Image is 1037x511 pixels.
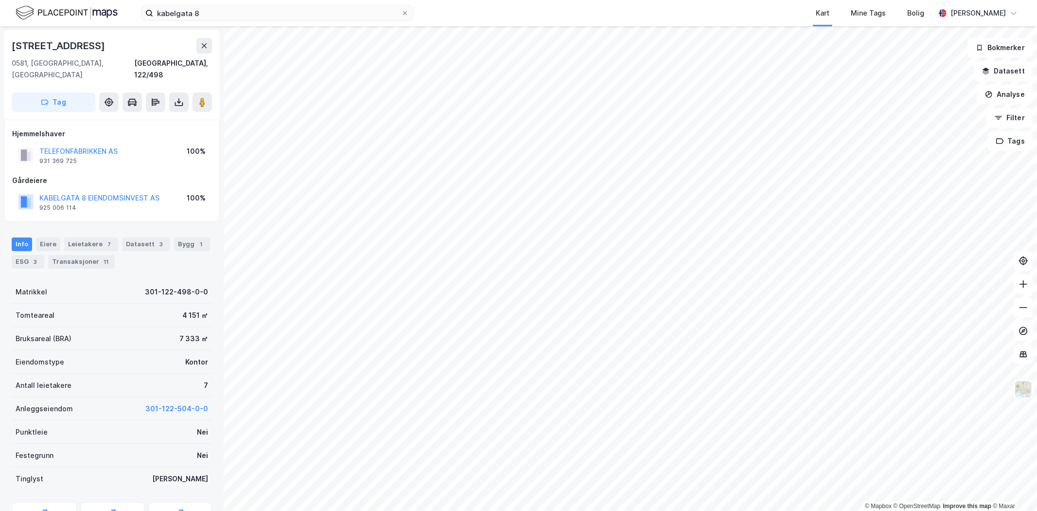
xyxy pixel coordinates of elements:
[39,204,76,212] div: 925 006 114
[977,85,1033,104] button: Analyse
[851,7,886,19] div: Mine Tags
[943,503,991,510] a: Improve this map
[48,255,115,269] div: Transaksjoner
[12,255,44,269] div: ESG
[12,237,32,251] div: Info
[16,286,47,298] div: Matrikkel
[988,131,1033,151] button: Tags
[101,257,111,267] div: 11
[16,4,118,21] img: logo.f888ab2527a4732fd821a326f86c7f29.svg
[907,7,924,19] div: Bolig
[196,239,206,249] div: 1
[12,38,107,54] div: [STREET_ADDRESS]
[16,380,71,391] div: Antall leietakere
[185,356,208,368] div: Kontor
[865,503,892,510] a: Mapbox
[105,239,114,249] div: 7
[12,57,134,81] div: 0581, [GEOGRAPHIC_DATA], [GEOGRAPHIC_DATA]
[16,356,64,368] div: Eiendomstype
[988,464,1037,511] iframe: Chat Widget
[64,237,118,251] div: Leietakere
[816,7,829,19] div: Kart
[145,286,208,298] div: 301-122-498-0-0
[31,257,40,267] div: 3
[157,239,166,249] div: 3
[187,192,206,204] div: 100%
[153,6,401,20] input: Søk på adresse, matrikkel, gårdeiere, leietakere eller personer
[179,333,208,345] div: 7 333 ㎡
[145,403,208,415] button: 301-122-504-0-0
[894,503,941,510] a: OpenStreetMap
[16,426,48,438] div: Punktleie
[36,237,60,251] div: Eiere
[12,128,211,140] div: Hjemmelshaver
[152,473,208,485] div: [PERSON_NAME]
[197,426,208,438] div: Nei
[12,175,211,186] div: Gårdeiere
[16,333,71,345] div: Bruksareal (BRA)
[122,237,170,251] div: Datasett
[134,57,212,81] div: [GEOGRAPHIC_DATA], 122/498
[187,146,206,157] div: 100%
[16,310,54,321] div: Tomteareal
[1014,380,1033,399] img: Z
[967,38,1033,57] button: Bokmerker
[986,108,1033,128] button: Filter
[12,92,95,112] button: Tag
[16,403,73,415] div: Anleggseiendom
[16,450,53,461] div: Festegrunn
[16,473,43,485] div: Tinglyst
[197,450,208,461] div: Nei
[974,61,1033,81] button: Datasett
[174,237,210,251] div: Bygg
[39,157,77,165] div: 931 369 725
[182,310,208,321] div: 4 151 ㎡
[950,7,1006,19] div: [PERSON_NAME]
[204,380,208,391] div: 7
